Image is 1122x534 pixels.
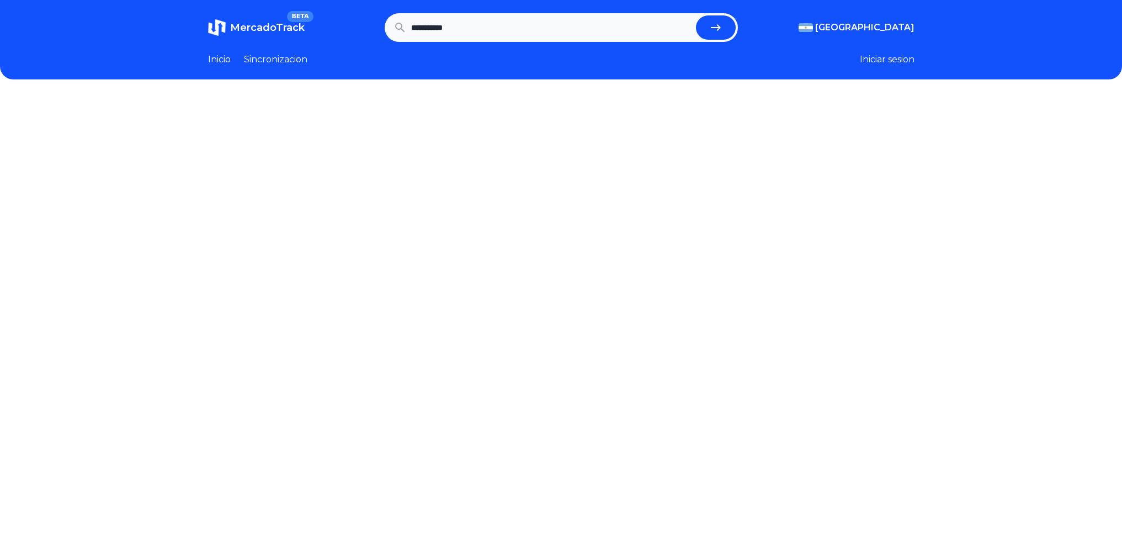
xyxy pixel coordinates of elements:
[815,21,914,34] span: [GEOGRAPHIC_DATA]
[230,22,305,34] span: MercadoTrack
[799,23,813,32] img: Argentina
[244,53,307,66] a: Sincronizacion
[287,11,313,22] span: BETA
[208,19,226,36] img: MercadoTrack
[799,21,914,34] button: [GEOGRAPHIC_DATA]
[860,53,914,66] button: Iniciar sesion
[208,19,305,36] a: MercadoTrackBETA
[208,53,231,66] a: Inicio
